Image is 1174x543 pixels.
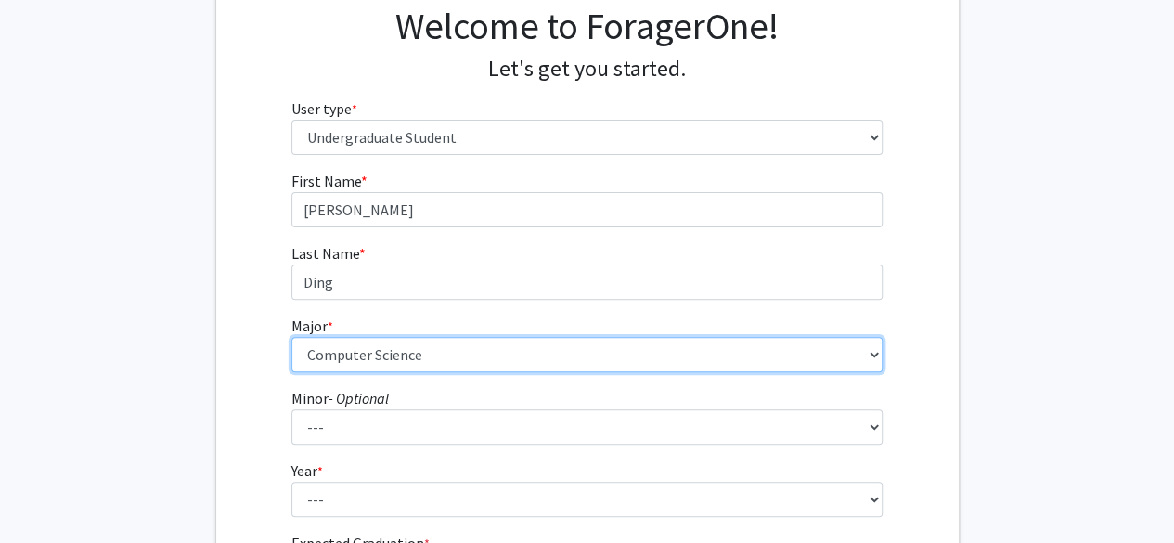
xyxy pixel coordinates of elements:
iframe: Chat [14,459,79,529]
h1: Welcome to ForagerOne! [291,4,883,48]
span: First Name [291,172,361,190]
h4: Let's get you started. [291,56,883,83]
i: - Optional [329,389,389,407]
span: Last Name [291,244,359,263]
label: Minor [291,387,389,409]
label: User type [291,97,357,120]
label: Year [291,459,323,482]
label: Major [291,315,333,337]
